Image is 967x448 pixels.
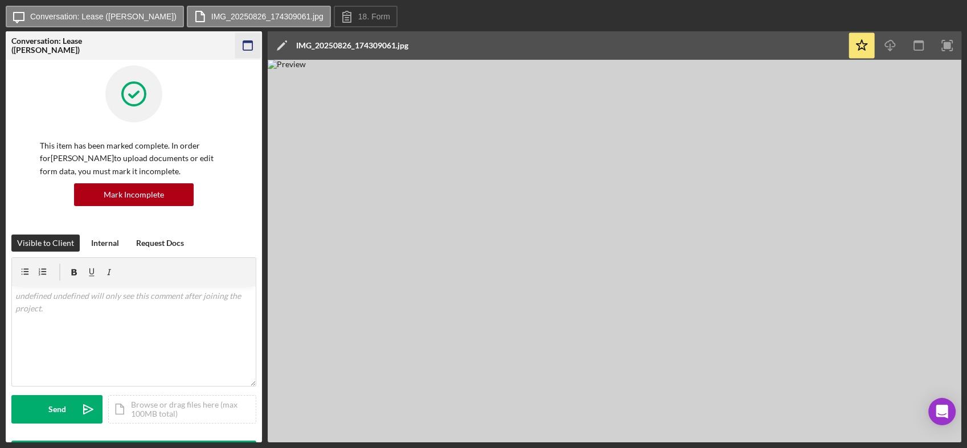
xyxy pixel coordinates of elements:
[928,398,956,425] div: Open Intercom Messenger
[91,235,119,252] div: Internal
[130,235,190,252] button: Request Docs
[85,235,125,252] button: Internal
[11,36,91,55] div: Conversation: Lease ([PERSON_NAME])
[268,60,961,442] img: Preview
[211,12,323,21] label: IMG_20250826_174309061.jpg
[48,395,66,424] div: Send
[296,41,408,50] div: IMG_20250826_174309061.jpg
[74,183,194,206] button: Mark Incomplete
[6,6,184,27] button: Conversation: Lease ([PERSON_NAME])
[40,139,228,178] p: This item has been marked complete. In order for [PERSON_NAME] to upload documents or edit form d...
[136,235,184,252] div: Request Docs
[187,6,331,27] button: IMG_20250826_174309061.jpg
[104,183,164,206] div: Mark Incomplete
[358,12,390,21] label: 18. Form
[30,12,177,21] label: Conversation: Lease ([PERSON_NAME])
[11,395,103,424] button: Send
[334,6,398,27] button: 18. Form
[17,235,74,252] div: Visible to Client
[11,235,80,252] button: Visible to Client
